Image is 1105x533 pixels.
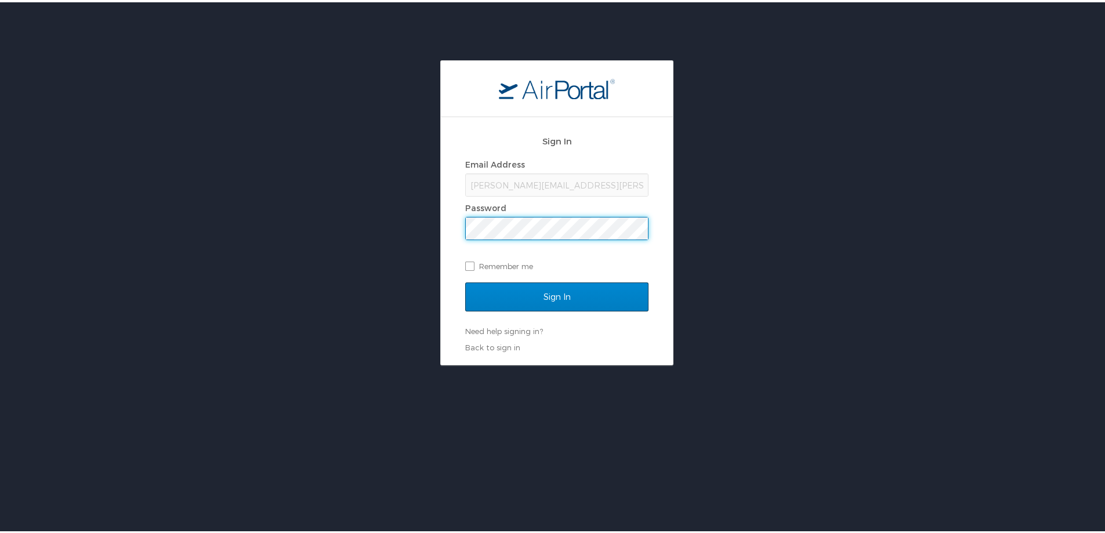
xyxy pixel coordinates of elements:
label: Email Address [465,157,525,167]
img: logo [499,76,615,97]
label: Remember me [465,255,648,273]
input: Sign In [465,280,648,309]
a: Back to sign in [465,340,520,350]
h2: Sign In [465,132,648,146]
label: Password [465,201,506,211]
a: Need help signing in? [465,324,543,333]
